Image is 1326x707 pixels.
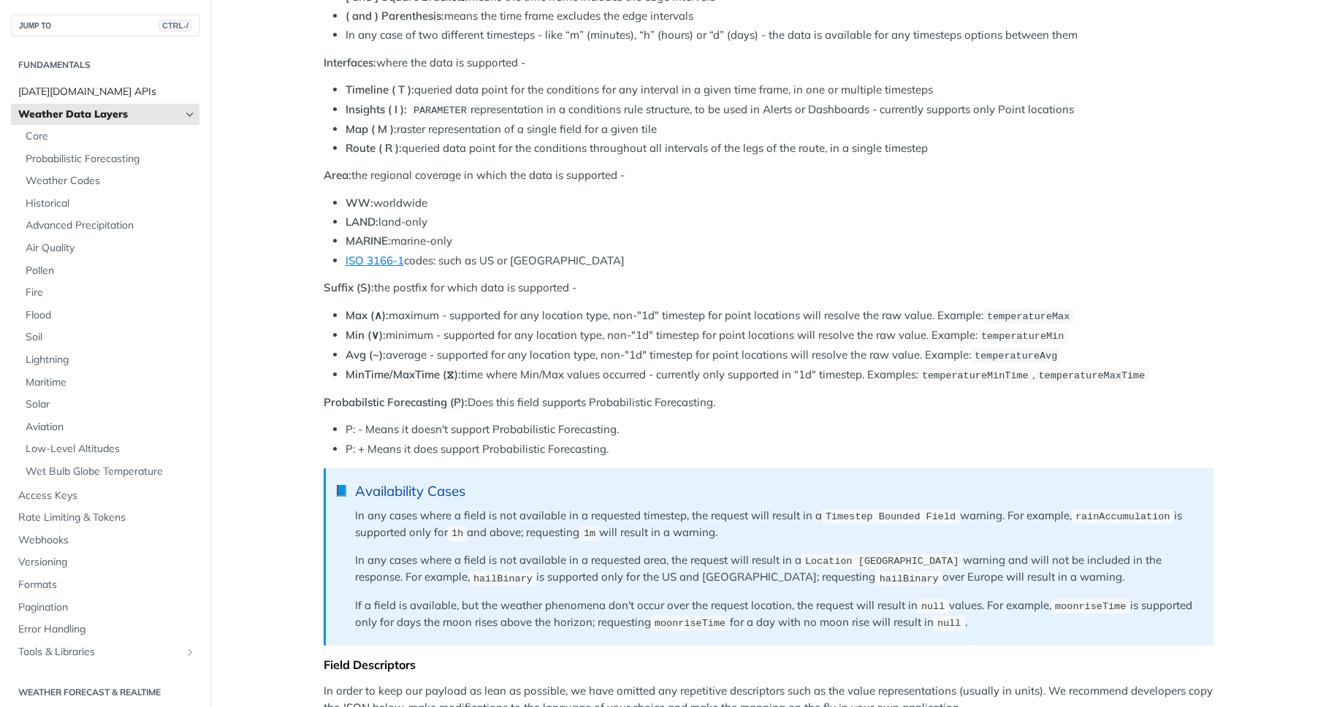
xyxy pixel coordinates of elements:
[346,328,386,342] strong: Min (∨):
[346,214,1213,231] li: land-only
[335,483,348,500] span: 📘
[18,126,199,148] a: Core
[26,129,196,144] span: Core
[346,27,1213,44] li: In any case of two different timesteps - like “m” (minutes), “h” (hours) or “d” (days) - the data...
[922,370,1029,381] span: temperatureMinTime
[981,331,1064,342] span: temperatureMin
[987,311,1070,322] span: temperatureMax
[880,573,939,584] span: hailBinary
[11,104,199,126] a: Weather Data LayersHide subpages for Weather Data Layers
[473,573,533,584] span: hailBinary
[1055,601,1126,612] span: moonriseTime
[26,397,196,412] span: Solar
[26,308,196,323] span: Flood
[346,327,1213,344] li: minimum - supported for any location type, non-"1d" timestep for point locations will resolve the...
[355,508,1199,542] p: In any cases where a field is not available in a requested timestep, the request will result in a...
[11,686,199,699] h2: Weather Forecast & realtime
[355,597,1199,632] p: If a field is available, but the weather phenomena don't occur over the request location, the req...
[346,83,414,96] strong: Timeline ( T ):
[1075,511,1170,522] span: rainAccumulation
[805,556,959,567] span: Location [GEOGRAPHIC_DATA]
[346,421,1213,438] li: P: - Means it doesn't support Probabilistic Forecasting.
[346,348,386,362] strong: Avg (~):
[324,657,1213,672] div: Field Descriptors
[346,196,373,210] strong: WW:
[346,141,402,155] strong: Route ( R ):
[11,485,199,507] a: Access Keys
[355,552,1199,586] p: In any cases where a field is not available in a requested area, the request will result in a war...
[324,55,1213,72] p: where the data is supported -
[346,8,1213,25] li: means the time frame excludes the edge intervals
[26,152,196,167] span: Probabilistic Forecasting
[346,82,1213,99] li: queried data point for the conditions for any interval in a given time frame, in one or multiple ...
[18,600,196,615] span: Pagination
[18,193,199,215] a: Historical
[346,102,1213,118] li: representation in a conditions rule structure, to be used in Alerts or Dashboards - currently sup...
[26,218,196,233] span: Advanced Precipitation
[18,372,199,394] a: Maritime
[159,20,191,31] span: CTRL-/
[184,109,196,121] button: Hide subpages for Weather Data Layers
[346,195,1213,212] li: worldwide
[18,107,180,122] span: Weather Data Layers
[11,15,199,37] button: JUMP TOCTRL-/
[18,489,196,503] span: Access Keys
[655,618,725,629] span: moonriseTime
[324,56,376,69] strong: Interfaces:
[346,102,407,116] strong: Insights ( I ):
[355,483,1199,500] div: Availability Cases
[11,641,199,663] a: Tools & LibrariesShow subpages for Tools & Libraries
[346,234,391,248] strong: MARINE:
[346,121,1213,138] li: raster representation of a single field for a given tile
[18,578,196,592] span: Formats
[346,441,1213,458] li: P: + Means it does support Probabilistic Forecasting.
[18,237,199,259] a: Air Quality
[584,528,595,539] span: 1m
[18,438,199,460] a: Low-Level Altitudes
[414,105,467,116] span: PARAMETER
[18,148,199,170] a: Probabilistic Forecasting
[975,351,1057,362] span: temperatureAvg
[324,280,374,294] strong: Suffix (S):
[11,574,199,596] a: Formats
[346,347,1213,364] li: average - supported for any location type, non-"1d" timestep for point locations will resolve the...
[346,367,1213,383] li: time where Min/Max values occurred - currently only supported in "1d" timestep. Examples: ,
[18,85,196,99] span: [DATE][DOMAIN_NAME] APIs
[26,286,196,300] span: Fire
[346,253,404,267] a: ISO 3166-1
[18,260,199,282] a: Pollen
[346,122,397,136] strong: Map ( M ):
[18,394,199,416] a: Solar
[937,618,961,629] span: null
[346,253,1213,270] li: codes: such as US or [GEOGRAPHIC_DATA]
[18,461,199,483] a: Wet Bulb Globe Temperature
[11,619,199,641] a: Error Handling
[18,511,196,525] span: Rate Limiting & Tokens
[324,167,1213,184] p: the regional coverage in which the data is supported -
[18,622,196,637] span: Error Handling
[26,196,196,211] span: Historical
[1039,370,1146,381] span: temperatureMaxTime
[26,420,196,435] span: Aviation
[26,353,196,367] span: Lightning
[11,507,199,529] a: Rate Limiting & Tokens
[18,326,199,348] a: Soil
[324,394,1213,411] p: Does this field supports Probabilistic Forecasting.
[18,416,199,438] a: Aviation
[346,140,1213,157] li: queried data point for the conditions throughout all intervals of the legs of the route, in a sin...
[11,597,199,619] a: Pagination
[826,511,956,522] span: Timestep Bounded Field
[11,551,199,573] a: Versioning
[346,308,389,322] strong: Max (∧):
[26,442,196,456] span: Low-Level Altitudes
[18,645,180,660] span: Tools & Libraries
[346,215,378,229] strong: LAND:
[18,215,199,237] a: Advanced Precipitation
[26,174,196,188] span: Weather Codes
[26,330,196,345] span: Soil
[346,233,1213,250] li: marine-only
[18,555,196,570] span: Versioning
[451,528,463,539] span: 1h
[26,375,196,390] span: Maritime
[11,81,199,103] a: [DATE][DOMAIN_NAME] APIs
